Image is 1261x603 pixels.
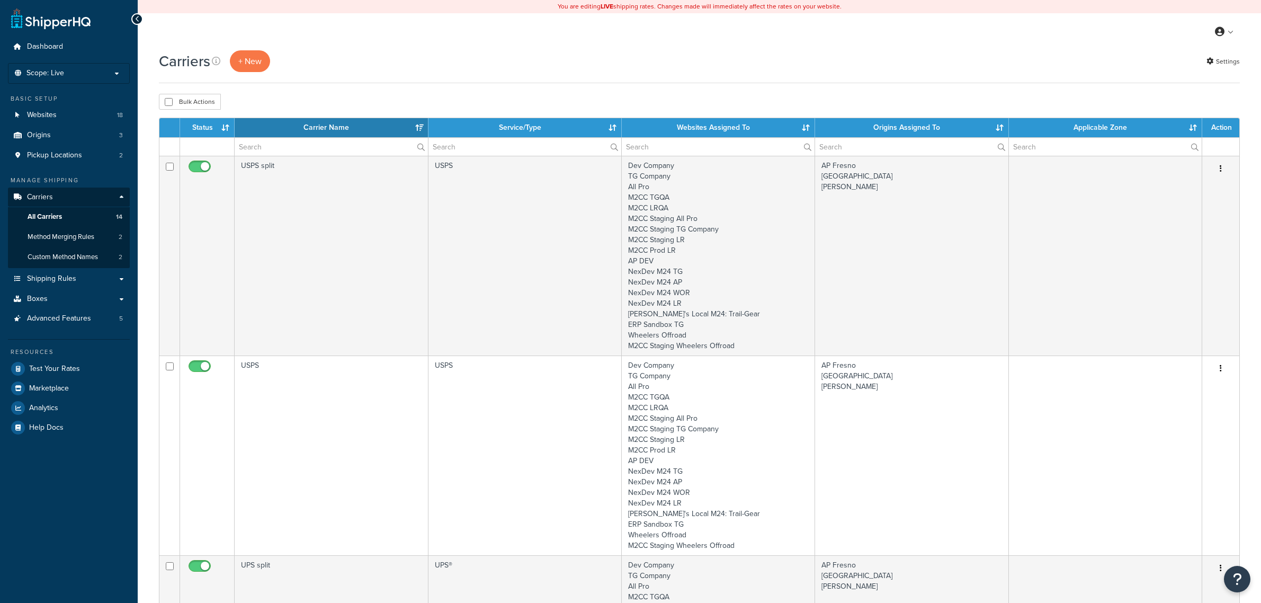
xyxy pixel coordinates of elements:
[27,131,51,140] span: Origins
[8,379,130,398] a: Marketplace
[29,423,64,432] span: Help Docs
[27,151,82,160] span: Pickup Locations
[27,314,91,323] span: Advanced Features
[27,295,48,304] span: Boxes
[28,253,98,262] span: Custom Method Names
[119,233,122,242] span: 2
[1224,566,1250,592] button: Open Resource Center
[159,51,210,72] h1: Carriers
[29,404,58,413] span: Analytics
[428,156,622,356] td: USPS
[230,50,270,72] button: + New
[27,274,76,283] span: Shipping Rules
[235,356,428,555] td: USPS
[27,42,63,51] span: Dashboard
[428,118,622,137] th: Service/Type: activate to sort column ascending
[119,151,123,160] span: 2
[117,111,123,120] span: 18
[26,69,64,78] span: Scope: Live
[815,138,1008,156] input: Search
[8,247,130,267] a: Custom Method Names 2
[159,94,221,110] button: Bulk Actions
[1009,118,1202,137] th: Applicable Zone: activate to sort column ascending
[1009,138,1202,156] input: Search
[235,156,428,356] td: USPS split
[235,118,428,137] th: Carrier Name: activate to sort column ascending
[8,269,130,289] a: Shipping Rules
[622,118,815,137] th: Websites Assigned To: activate to sort column ascending
[28,233,94,242] span: Method Merging Rules
[1206,54,1240,69] a: Settings
[815,156,1008,356] td: AP Fresno [GEOGRAPHIC_DATA] [PERSON_NAME]
[8,94,130,103] div: Basic Setup
[815,118,1008,137] th: Origins Assigned To: activate to sort column ascending
[8,105,130,125] li: Websites
[8,126,130,145] li: Origins
[815,356,1008,555] td: AP Fresno [GEOGRAPHIC_DATA] [PERSON_NAME]
[28,212,62,221] span: All Carriers
[8,418,130,437] a: Help Docs
[180,118,235,137] th: Status: activate to sort column ascending
[8,289,130,309] a: Boxes
[8,348,130,357] div: Resources
[8,227,130,247] a: Method Merging Rules 2
[8,207,130,227] li: All Carriers
[235,138,427,156] input: Search
[8,398,130,418] a: Analytics
[622,156,815,356] td: Dev Company TG Company All Pro M2CC TGQA M2CC LRQA M2CC Staging All Pro M2CC Staging TG Company M...
[11,8,91,29] a: ShipperHQ Home
[8,359,130,378] a: Test Your Rates
[8,105,130,125] a: Websites 18
[8,309,130,329] li: Advanced Features
[119,253,122,262] span: 2
[29,384,69,393] span: Marketplace
[8,227,130,247] li: Method Merging Rules
[1202,118,1239,137] th: Action
[119,314,123,323] span: 5
[428,138,621,156] input: Search
[8,146,130,165] li: Pickup Locations
[8,146,130,165] a: Pickup Locations 2
[428,356,622,555] td: USPS
[8,247,130,267] li: Custom Method Names
[8,126,130,145] a: Origins 3
[601,2,613,11] b: LIVE
[8,176,130,185] div: Manage Shipping
[116,212,122,221] span: 14
[29,365,80,374] span: Test Your Rates
[27,111,57,120] span: Websites
[8,309,130,329] a: Advanced Features 5
[8,188,130,207] a: Carriers
[27,193,53,202] span: Carriers
[622,356,815,555] td: Dev Company TG Company All Pro M2CC TGQA M2CC LRQA M2CC Staging All Pro M2CC Staging TG Company M...
[8,188,130,268] li: Carriers
[119,131,123,140] span: 3
[8,37,130,57] a: Dashboard
[8,207,130,227] a: All Carriers 14
[622,138,815,156] input: Search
